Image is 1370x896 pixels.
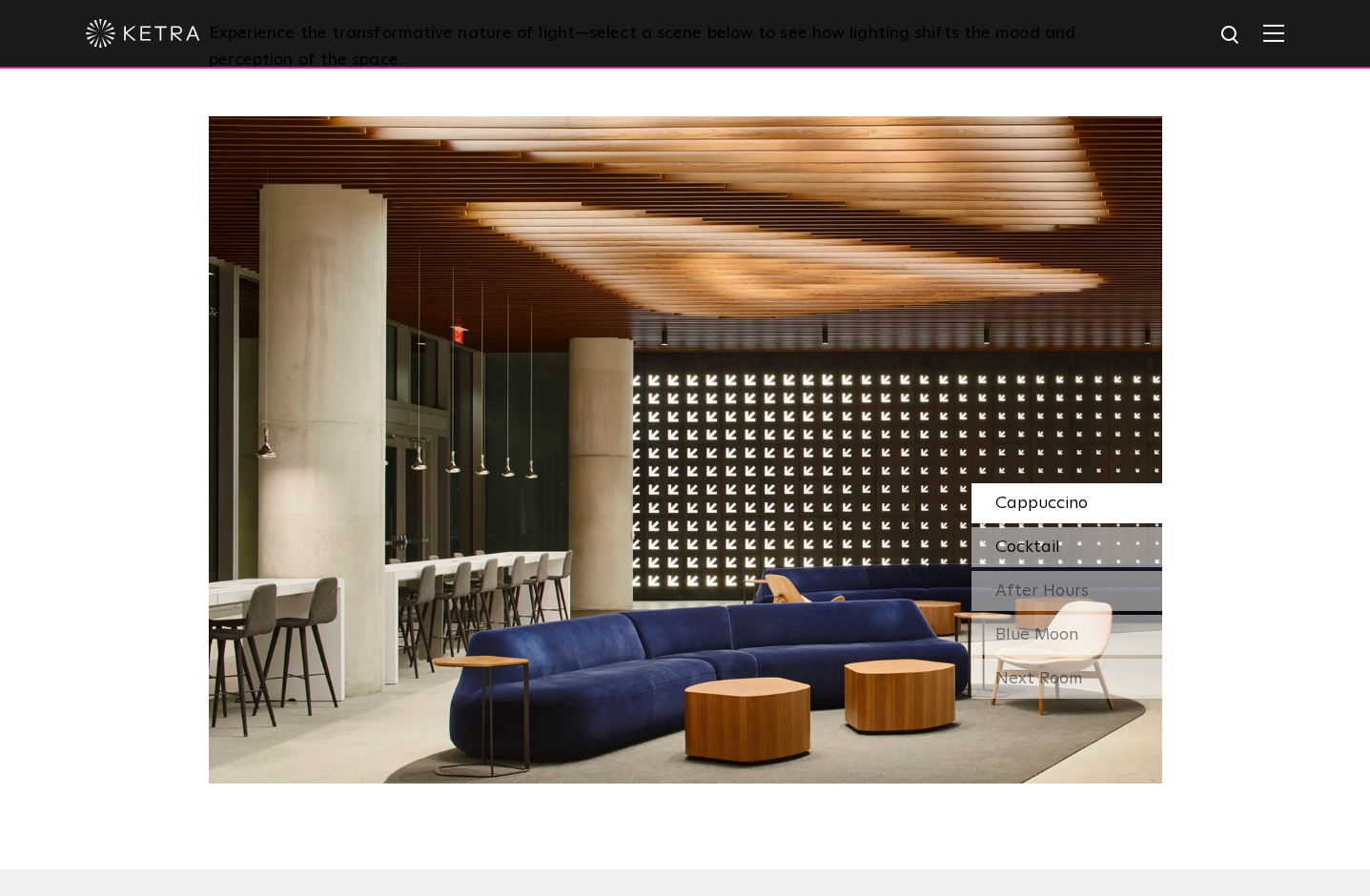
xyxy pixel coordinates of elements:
img: ketra-logo-2019-white [86,19,200,48]
span: Blue Moon [995,626,1078,643]
img: Hamburger%20Nav.svg [1263,24,1284,42]
img: search icon [1219,24,1243,48]
span: After Hours [995,582,1089,600]
img: SS_SXSW_Desktop_Cool [209,116,1162,784]
div: Next Room [971,659,1162,699]
span: Cappuccino [995,495,1088,512]
span: Cocktail [995,539,1060,556]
